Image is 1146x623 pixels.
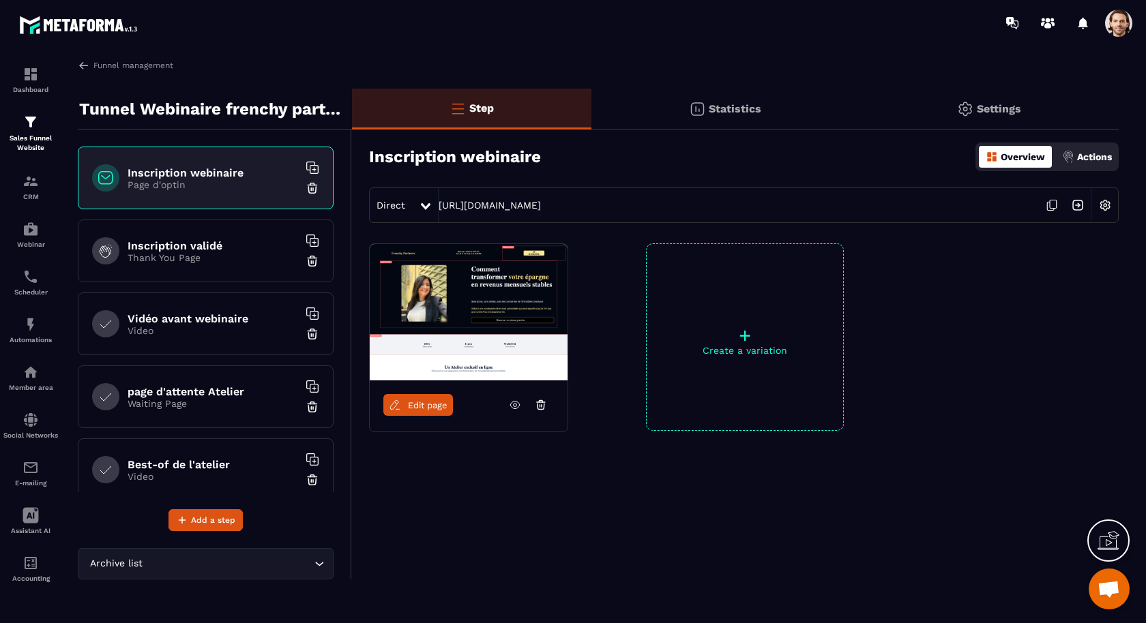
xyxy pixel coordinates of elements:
[23,555,39,571] img: accountant
[986,151,998,163] img: dashboard-orange.40269519.svg
[1092,192,1118,218] img: setting-w.858f3a88.svg
[306,473,319,487] img: trash
[1089,568,1130,609] div: Ouvrir le chat
[3,163,58,211] a: formationformationCRM
[1065,192,1091,218] img: arrow-next.bcc2205e.svg
[377,200,405,211] span: Direct
[128,239,298,252] h6: Inscription validé
[3,56,58,104] a: formationformationDashboard
[3,134,58,153] p: Sales Funnel Website
[87,556,145,571] span: Archive list
[3,497,58,545] a: Assistant AI
[3,401,58,449] a: social-networksocial-networkSocial Networks
[450,100,466,117] img: bars-o.4a397970.svg
[23,316,39,333] img: automations
[128,325,298,336] p: Video
[3,384,58,391] p: Member area
[3,527,58,534] p: Assistant AI
[1001,151,1045,162] p: Overview
[128,252,298,263] p: Thank You Page
[3,449,58,497] a: emailemailE-mailing
[369,147,541,166] h3: Inscription webinaire
[3,86,58,93] p: Dashboard
[19,12,142,37] img: logo
[23,114,39,130] img: formation
[383,394,453,416] a: Edit page
[3,336,58,344] p: Automations
[23,66,39,82] img: formation
[168,509,243,531] button: Add a step
[23,221,39,237] img: automations
[3,258,58,306] a: schedulerschedulerScheduler
[306,181,319,195] img: trash
[1077,151,1112,162] p: Actions
[3,354,58,401] a: automationsautomationsMember area
[469,102,494,115] p: Step
[689,101,705,117] img: stats.20deebd0.svg
[647,345,843,356] p: Create a variation
[3,479,58,487] p: E-mailing
[128,312,298,325] h6: Vidéo avant webinaire
[128,398,298,409] p: Waiting Page
[23,364,39,380] img: automations
[128,179,298,190] p: Page d'optin
[23,269,39,285] img: scheduler
[439,200,541,211] a: [URL][DOMAIN_NAME]
[647,326,843,345] p: +
[370,244,568,380] img: image
[3,575,58,582] p: Accounting
[3,104,58,163] a: formationformationSales Funnel Website
[128,385,298,398] h6: page d'attente Atelier
[78,548,334,579] div: Search for option
[78,59,90,72] img: arrow
[306,327,319,341] img: trash
[3,431,58,439] p: Social Networks
[128,471,298,482] p: Video
[23,412,39,428] img: social-network
[191,513,235,527] span: Add a step
[3,193,58,200] p: CRM
[128,166,298,179] h6: Inscription webinaire
[1062,151,1074,163] img: actions.d6e523a2.png
[3,288,58,296] p: Scheduler
[145,556,311,571] input: Search for option
[709,102,761,115] p: Statistics
[3,306,58,354] a: automationsautomationsAutomations
[128,458,298,471] h6: Best-of de l'atelier
[3,211,58,258] a: automationsautomationsWebinar
[408,400,447,410] span: Edit page
[306,400,319,414] img: trash
[79,95,342,123] p: Tunnel Webinaire frenchy partners
[3,545,58,592] a: accountantaccountantAccounting
[306,254,319,268] img: trash
[78,59,173,72] a: Funnel management
[957,101,973,117] img: setting-gr.5f69749f.svg
[977,102,1021,115] p: Settings
[23,173,39,189] img: formation
[23,459,39,476] img: email
[3,241,58,248] p: Webinar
